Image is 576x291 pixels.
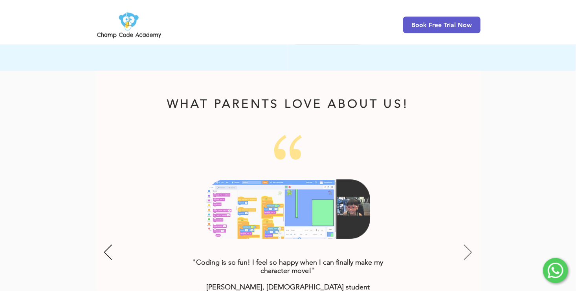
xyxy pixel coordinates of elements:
button: Previous [104,245,112,261]
span: WHAT PARENTS LOVE ABOUT US! [167,97,409,111]
img: Champ Code Academy Logo PNG.png [95,9,163,40]
span: Book Free Trial Now [412,21,472,29]
button: Next [464,245,472,261]
span: "Coding is so fun! I feel so happy when I can finally make my character move!" [193,258,383,275]
svg: Online Coding Class for Kids [206,179,370,239]
a: Book Free Trial Now [403,17,481,33]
